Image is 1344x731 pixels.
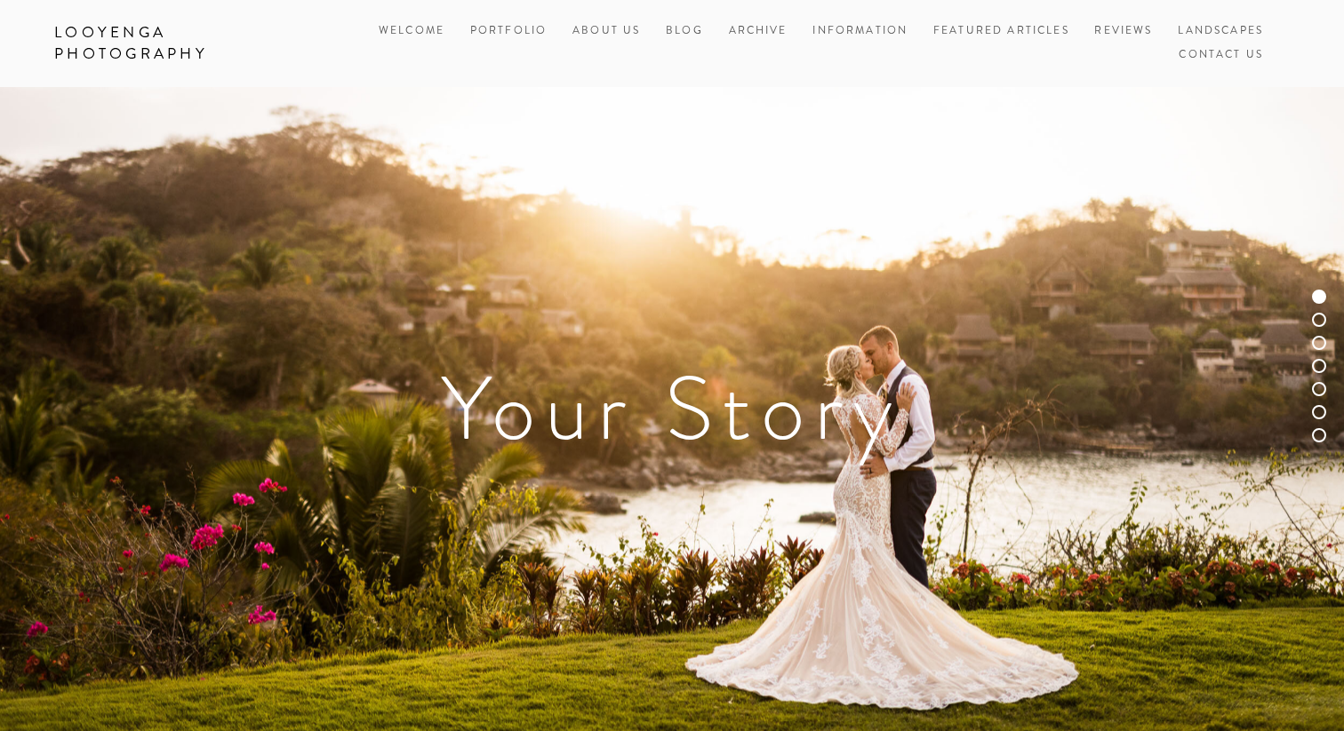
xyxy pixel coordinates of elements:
a: Reviews [1094,20,1152,44]
a: About Us [572,20,640,44]
a: Contact Us [1179,44,1263,68]
a: Landscapes [1178,20,1263,44]
a: Information [812,23,908,38]
a: Portfolio [470,23,547,38]
a: Featured Articles [933,20,1069,44]
a: Blog [666,20,703,44]
a: Looyenga Photography [41,18,322,69]
a: Welcome [379,20,444,44]
h1: Your Story [54,364,1290,453]
a: Archive [729,20,788,44]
